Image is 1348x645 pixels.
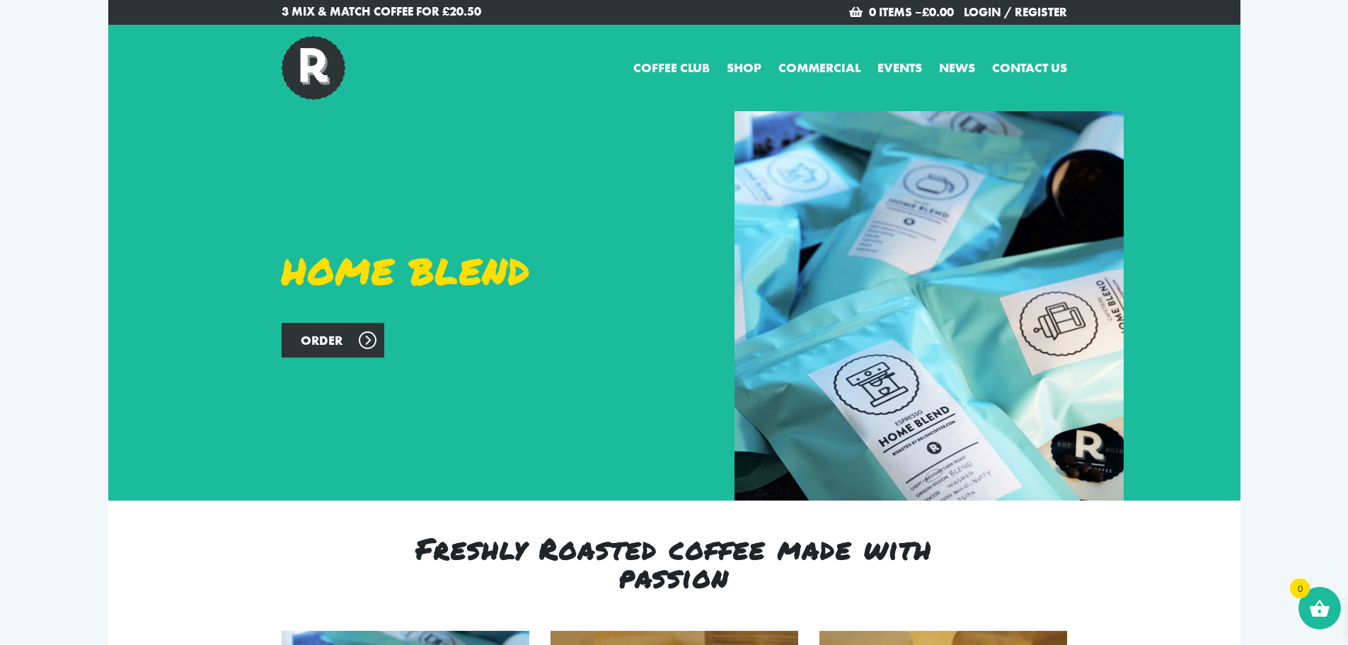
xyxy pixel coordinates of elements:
a: Order [282,323,384,358]
a: News [939,58,975,77]
img: Relish Coffee [282,36,345,100]
a: 3 Mix & Match Coffee for £20.50 [282,3,664,21]
a: Shop [727,58,761,77]
a: 0 items –£0.00 [869,4,954,20]
a: Commercial [778,58,860,77]
a: Events [877,58,922,77]
bdi: 0.00 [922,4,954,20]
a: Contact us [992,58,1067,77]
h1: Home Blend [282,253,664,289]
h2: Freshly Roasted coffee made with passion [416,535,933,591]
a: Login / Register [964,4,1067,20]
a: Coffee Club [633,58,710,77]
span: £ [922,4,929,20]
span: 0 [1290,578,1310,598]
